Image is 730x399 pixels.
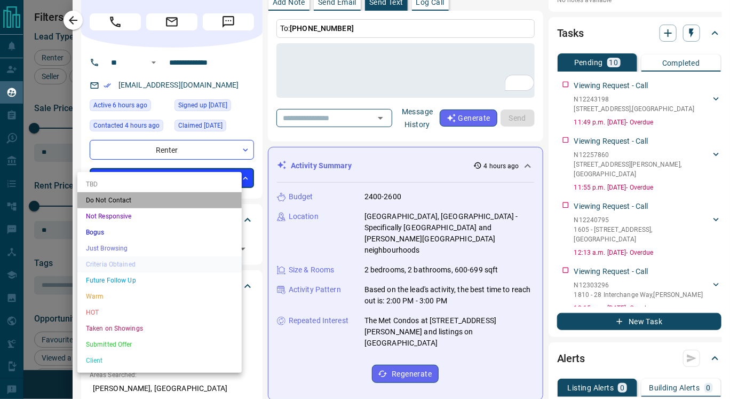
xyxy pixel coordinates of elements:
[77,208,242,224] li: Not Responsive
[77,192,242,208] li: Do Not Contact
[77,176,242,192] li: TBD
[77,240,242,256] li: Just Browsing
[77,288,242,304] li: Warm
[77,272,242,288] li: Future Follow Up
[77,320,242,337] li: Taken on Showings
[77,337,242,353] li: Submitted Offer
[77,304,242,320] li: HOT
[77,353,242,369] li: Client
[77,224,242,240] li: Bogus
